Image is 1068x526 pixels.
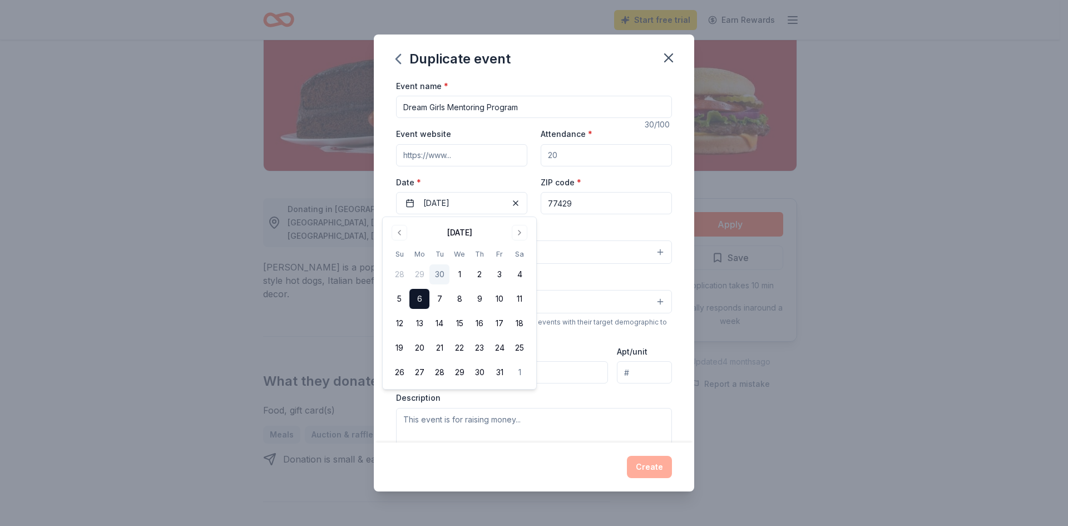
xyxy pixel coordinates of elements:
th: Thursday [469,248,489,260]
label: Description [396,392,441,404]
th: Monday [409,248,429,260]
button: 8 [449,289,469,309]
input: https://www... [396,144,527,166]
button: 1 [449,264,469,284]
label: Attendance [541,129,592,140]
button: 30 [429,264,449,284]
label: Date [396,177,527,188]
button: 3 [489,264,510,284]
input: 12345 (U.S. only) [541,192,672,214]
button: 6 [409,289,429,309]
button: 10 [489,289,510,309]
button: 14 [429,313,449,333]
button: 30 [469,362,489,382]
button: 12 [389,313,409,333]
label: ZIP code [541,177,581,188]
label: Event name [396,81,448,92]
button: 25 [510,338,530,358]
button: 11 [510,289,530,309]
button: 17 [489,313,510,333]
th: Friday [489,248,510,260]
button: Go to next month [512,225,527,240]
div: Duplicate event [396,50,511,68]
th: Saturday [510,248,530,260]
button: 27 [409,362,429,382]
button: 7 [429,289,449,309]
button: 15 [449,313,469,333]
input: Spring Fundraiser [396,96,672,118]
div: 30 /100 [645,118,672,131]
th: Tuesday [429,248,449,260]
button: 22 [449,338,469,358]
button: 1 [510,362,530,382]
th: Wednesday [449,248,469,260]
button: 2 [469,264,489,284]
button: 20 [409,338,429,358]
button: [DATE] [396,192,527,214]
th: Sunday [389,248,409,260]
button: 5 [389,289,409,309]
button: 18 [510,313,530,333]
input: # [617,361,672,384]
label: Event website [396,129,451,140]
button: 23 [469,338,489,358]
button: 21 [429,338,449,358]
button: 31 [489,362,510,382]
button: Go to previous month [392,225,407,240]
button: 16 [469,313,489,333]
button: 26 [389,362,409,382]
button: 19 [389,338,409,358]
button: 29 [449,362,469,382]
input: 20 [541,144,672,166]
button: 4 [510,264,530,284]
button: 28 [429,362,449,382]
div: [DATE] [447,226,472,239]
label: Apt/unit [617,346,647,357]
button: 24 [489,338,510,358]
button: 13 [409,313,429,333]
button: 9 [469,289,489,309]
